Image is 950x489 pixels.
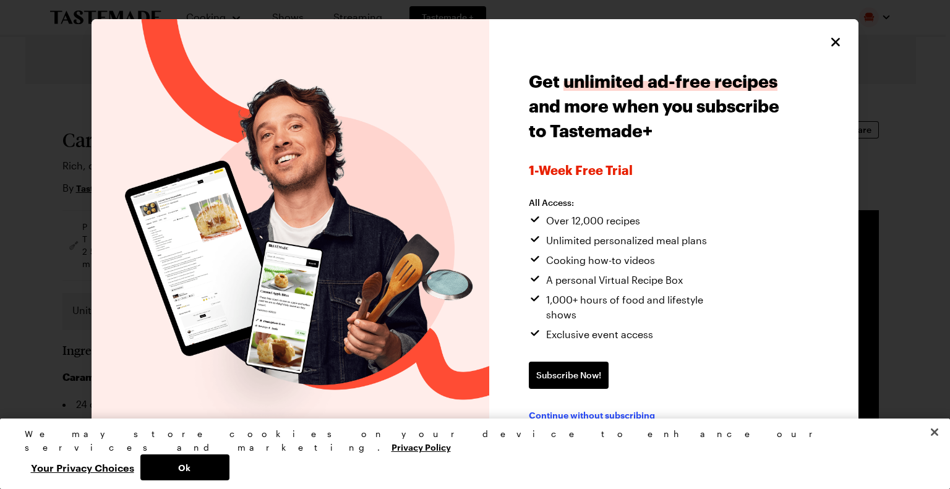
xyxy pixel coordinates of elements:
span: unlimited ad-free recipes [563,71,777,91]
button: Close [921,419,948,446]
span: 1,000+ hours of food and lifestyle shows [546,292,733,322]
button: Ok [140,454,229,480]
button: Continue without subscribing [529,409,655,421]
span: Unlimited personalized meal plans [546,233,707,248]
a: More information about your privacy, opens in a new tab [392,441,451,453]
h2: All Access: [529,197,733,208]
button: Close [828,34,844,50]
a: Subscribe Now! [529,362,609,389]
span: 1-week Free Trial [529,163,783,177]
span: A personal Virtual Recipe Box [546,273,683,287]
img: Tastemade Plus preview image [92,19,489,470]
div: Privacy [25,427,915,480]
div: We may store cookies on your device to enhance our services and marketing. [25,427,915,454]
button: Your Privacy Choices [25,454,140,480]
span: Exclusive event access [546,327,653,342]
h1: Get and more when you subscribe to Tastemade+ [529,69,783,143]
span: Over 12,000 recipes [546,213,640,228]
span: Subscribe Now! [536,369,601,381]
span: Cooking how-to videos [546,253,655,268]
